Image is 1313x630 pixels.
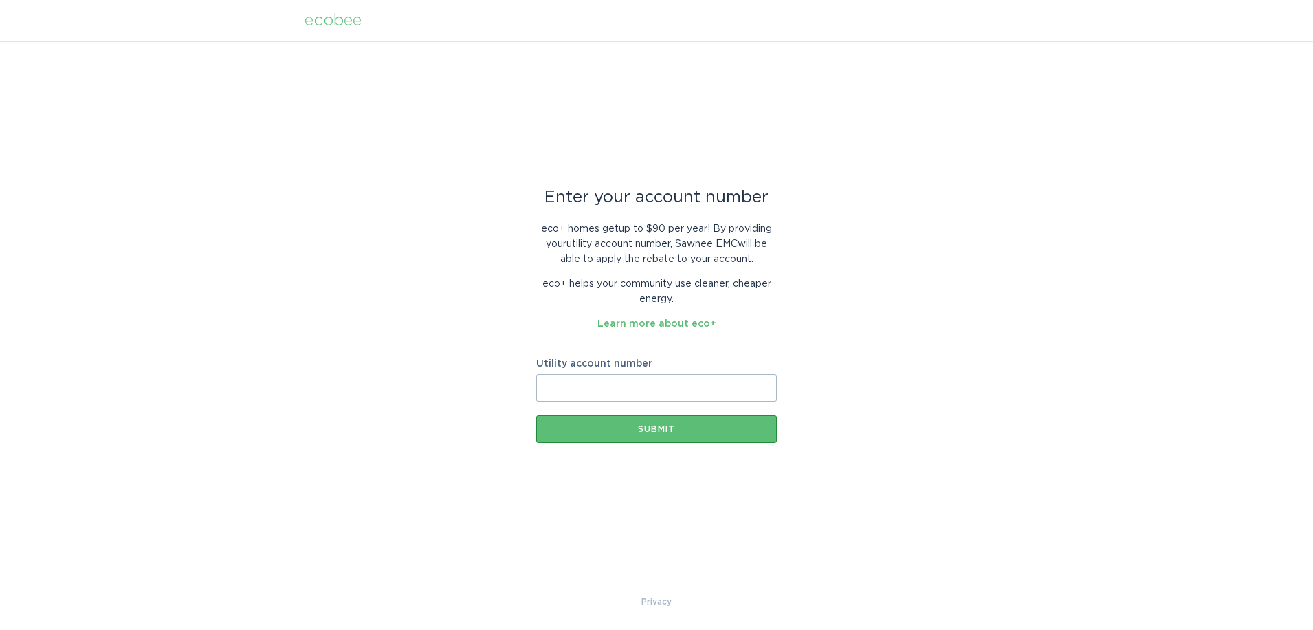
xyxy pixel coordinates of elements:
[536,276,777,307] p: eco+ helps your community use cleaner, cheaper energy.
[536,221,777,267] p: eco+ homes get up to $90 per year ! By providing your utility account number , Sawnee EMC will be...
[536,190,777,205] div: Enter your account number
[641,594,672,609] a: Privacy Policy & Terms of Use
[597,319,716,329] a: Learn more about eco+
[536,359,777,369] label: Utility account number
[536,415,777,443] button: Submit
[543,425,770,433] div: Submit
[305,13,362,28] div: ecobee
